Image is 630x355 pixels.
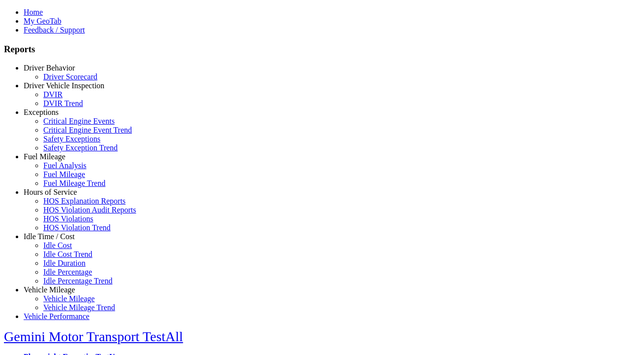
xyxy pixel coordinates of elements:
[43,90,63,99] a: DVIR
[24,26,85,34] a: Feedback / Support
[43,72,97,81] a: Driver Scorecard
[43,303,115,312] a: Vehicle Mileage Trend
[43,143,118,152] a: Safety Exception Trend
[24,64,75,72] a: Driver Behavior
[43,277,112,285] a: Idle Percentage Trend
[24,81,104,90] a: Driver Vehicle Inspection
[43,268,92,276] a: Idle Percentage
[43,241,72,249] a: Idle Cost
[43,117,115,125] a: Critical Engine Events
[43,179,105,187] a: Fuel Mileage Trend
[43,99,83,107] a: DVIR Trend
[43,214,93,223] a: HOS Violations
[4,329,183,344] a: Gemini Motor Transport TestAll
[24,312,90,320] a: Vehicle Performance
[43,170,85,178] a: Fuel Mileage
[24,8,43,16] a: Home
[43,197,126,205] a: HOS Explanation Reports
[4,44,626,55] h3: Reports
[43,250,93,258] a: Idle Cost Trend
[24,152,65,161] a: Fuel Mileage
[43,206,136,214] a: HOS Violation Audit Reports
[43,161,87,170] a: Fuel Analysis
[24,188,77,196] a: Hours of Service
[43,259,86,267] a: Idle Duration
[43,135,100,143] a: Safety Exceptions
[24,232,75,241] a: Idle Time / Cost
[24,285,75,294] a: Vehicle Mileage
[43,223,111,232] a: HOS Violation Trend
[43,126,132,134] a: Critical Engine Event Trend
[24,17,62,25] a: My GeoTab
[43,294,94,303] a: Vehicle Mileage
[24,108,59,116] a: Exceptions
